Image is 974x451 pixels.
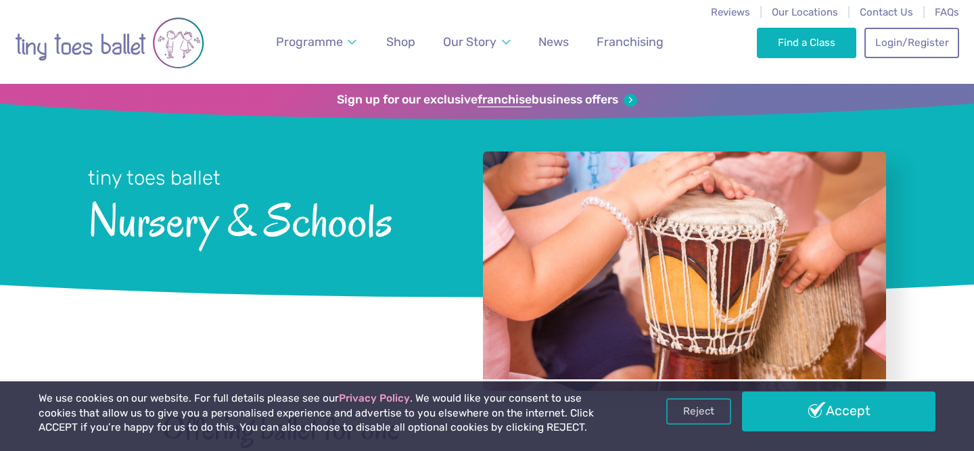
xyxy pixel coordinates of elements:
[538,34,569,49] span: News
[339,392,410,404] a: Privacy Policy
[276,34,343,49] span: Programme
[757,28,856,57] a: Find a Class
[597,34,664,49] span: Franchising
[772,6,838,18] a: Our Locations
[15,9,204,77] img: tiny toes ballet
[860,6,913,18] a: Contact Us
[711,6,750,18] a: Reviews
[386,34,415,49] span: Shop
[337,93,636,108] a: Sign up for our exclusivefranchisebusiness offers
[443,34,496,49] span: Our Story
[380,27,421,57] a: Shop
[935,6,959,18] a: FAQs
[590,27,670,57] a: Franchising
[478,93,532,108] strong: franchise
[88,191,447,246] span: Nursery & Schools
[39,391,622,435] p: We use cookies on our website. For full details please see our . We would like your consent to us...
[270,27,363,57] a: Programme
[437,27,517,57] a: Our Story
[532,27,575,57] a: News
[88,166,221,189] small: tiny toes ballet
[666,398,731,424] a: Reject
[864,28,959,57] a: Login/Register
[742,391,935,431] a: Accept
